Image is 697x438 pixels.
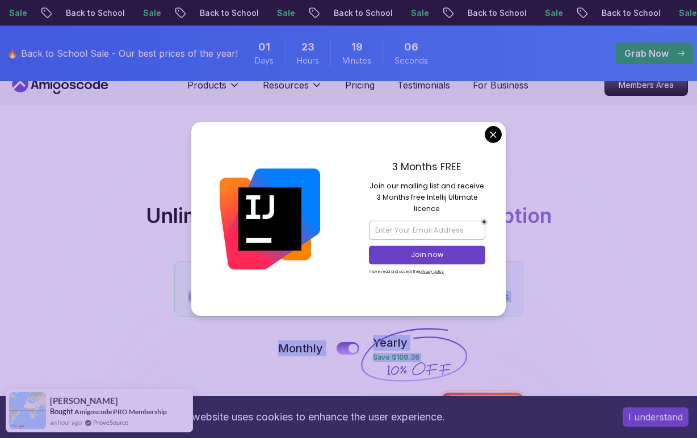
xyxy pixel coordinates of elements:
[50,407,73,416] span: Bought
[278,340,323,356] p: Monthly
[342,55,371,66] span: Minutes
[130,7,207,19] p: Back to School
[473,78,528,92] a: For Business
[187,78,240,101] button: Products
[394,55,428,66] span: Seconds
[301,39,314,55] span: 23 Hours
[397,78,450,92] a: Testimonials
[93,418,128,427] a: ProveSource
[604,74,688,96] a: Members Area
[9,405,606,429] div: This website uses cookies to enhance the user experience.
[263,78,309,92] p: Resources
[258,39,270,55] span: 1 Days
[9,392,46,429] img: provesource social proof notification image
[7,47,238,60] p: 🔥 Back to School Sale - Our best prices of the year!
[345,78,375,92] a: Pricing
[398,7,475,19] p: Back to School
[297,55,319,66] span: Hours
[532,7,609,19] p: Back to School
[188,291,509,302] p: Including IntelliJ IDEA Ultimate ($1,034.24), exclusive textbooks, and premium courses
[146,204,552,227] h2: Unlimited Learning with
[50,396,118,406] span: [PERSON_NAME]
[605,75,687,95] p: Members Area
[609,7,645,19] p: Sale
[50,418,82,427] span: an hour ago
[475,7,511,19] p: Sale
[404,39,418,55] span: 6 Seconds
[341,7,377,19] p: Sale
[74,407,167,416] a: Amigoscode PRO Membership
[624,47,669,60] p: Grab Now
[351,39,363,55] span: 19 Minutes
[623,407,688,427] button: Accept cookies
[187,78,226,92] p: Products
[263,78,322,101] button: Resources
[188,275,509,289] p: in courses, tools, and resources
[264,7,341,19] p: Back to School
[207,7,243,19] p: Sale
[255,55,274,66] span: Days
[73,7,110,19] p: Sale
